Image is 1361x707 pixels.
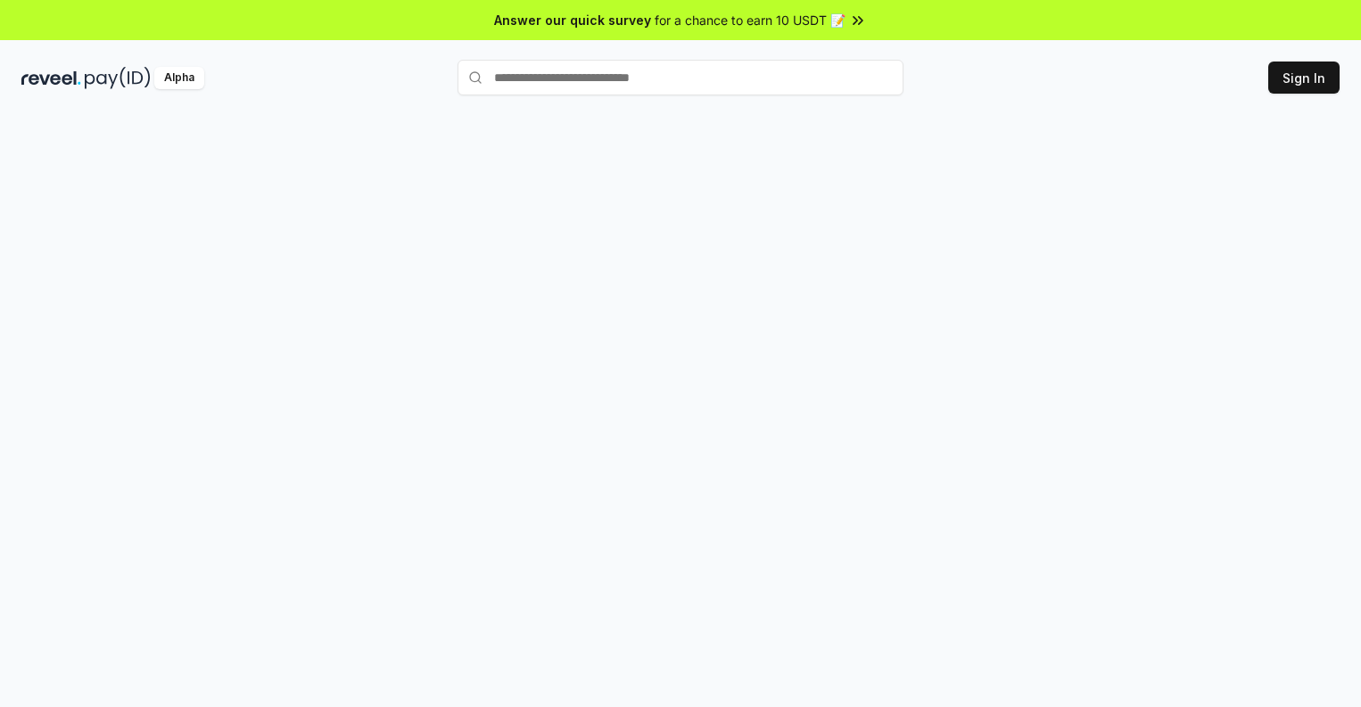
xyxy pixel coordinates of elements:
[85,67,151,89] img: pay_id
[1268,62,1340,94] button: Sign In
[655,11,845,29] span: for a chance to earn 10 USDT 📝
[154,67,204,89] div: Alpha
[21,67,81,89] img: reveel_dark
[494,11,651,29] span: Answer our quick survey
